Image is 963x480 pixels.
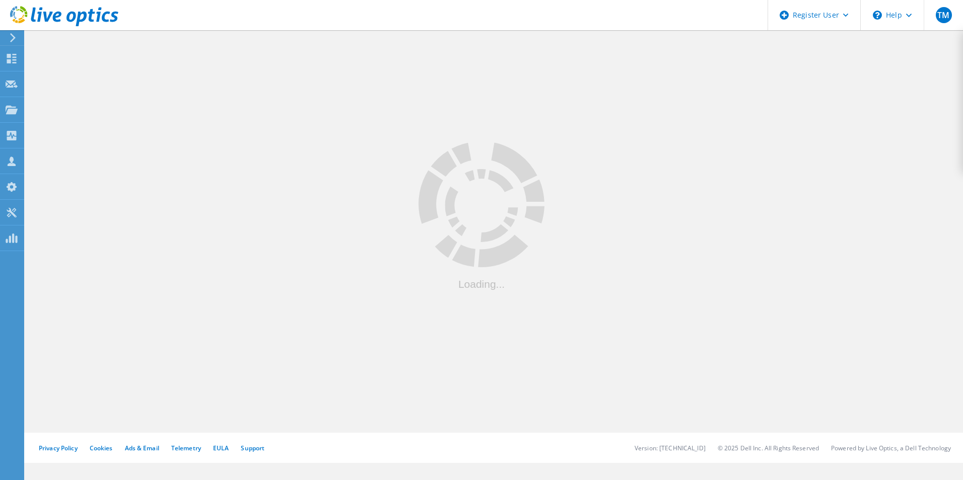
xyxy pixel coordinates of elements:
[90,444,113,452] a: Cookies
[419,279,544,289] div: Loading...
[213,444,229,452] a: EULA
[718,444,819,452] li: © 2025 Dell Inc. All Rights Reserved
[873,11,882,20] svg: \n
[171,444,201,452] a: Telemetry
[635,444,706,452] li: Version: [TECHNICAL_ID]
[125,444,159,452] a: Ads & Email
[831,444,951,452] li: Powered by Live Optics, a Dell Technology
[937,11,949,19] span: TM
[10,21,118,28] a: Live Optics Dashboard
[39,444,78,452] a: Privacy Policy
[241,444,264,452] a: Support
